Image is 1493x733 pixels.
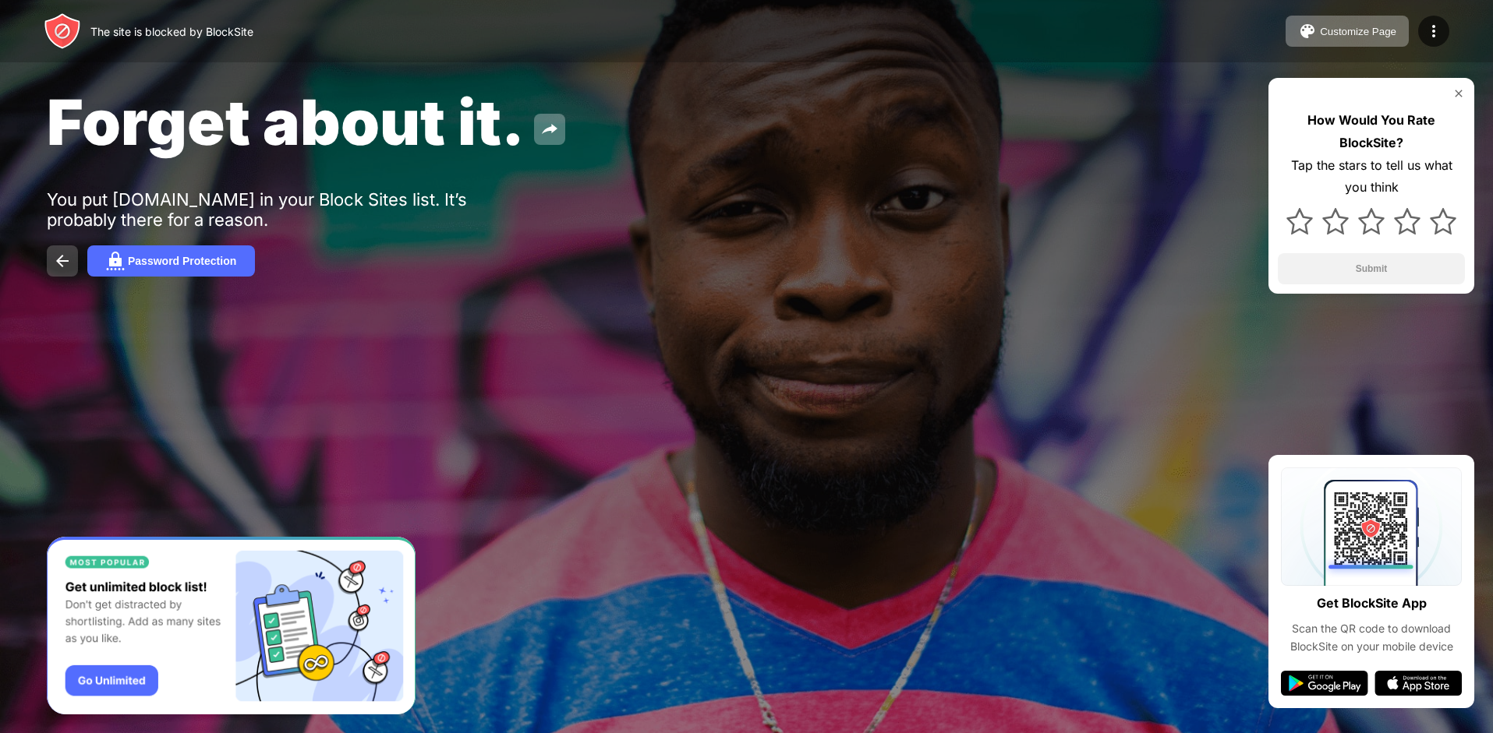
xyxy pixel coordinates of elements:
[1278,109,1465,154] div: How Would You Rate BlockSite?
[1317,592,1427,615] div: Get BlockSite App
[47,84,525,160] span: Forget about it.
[1322,208,1349,234] img: star.svg
[1286,16,1409,47] button: Customize Page
[128,255,236,267] div: Password Protection
[44,12,81,50] img: header-logo.svg
[1452,87,1465,100] img: rate-us-close.svg
[1278,253,1465,284] button: Submit
[1281,467,1462,586] img: qrcode.svg
[1358,208,1385,234] img: star.svg
[47,537,416,715] iframe: Banner
[1424,22,1443,41] img: menu-icon.svg
[1278,154,1465,199] div: Tap the stars to tell us what you think
[1320,26,1396,37] div: Customize Page
[1394,208,1420,234] img: star.svg
[90,25,253,38] div: The site is blocked by BlockSite
[106,252,125,270] img: password.svg
[1298,22,1317,41] img: pallet.svg
[87,245,255,277] button: Password Protection
[53,252,72,270] img: back.svg
[47,189,529,230] div: You put [DOMAIN_NAME] in your Block Sites list. It’s probably there for a reason.
[1281,620,1462,655] div: Scan the QR code to download BlockSite on your mobile device
[1281,671,1368,696] img: google-play.svg
[1286,208,1313,234] img: star.svg
[1430,208,1456,234] img: star.svg
[1374,671,1462,696] img: app-store.svg
[540,120,559,139] img: share.svg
